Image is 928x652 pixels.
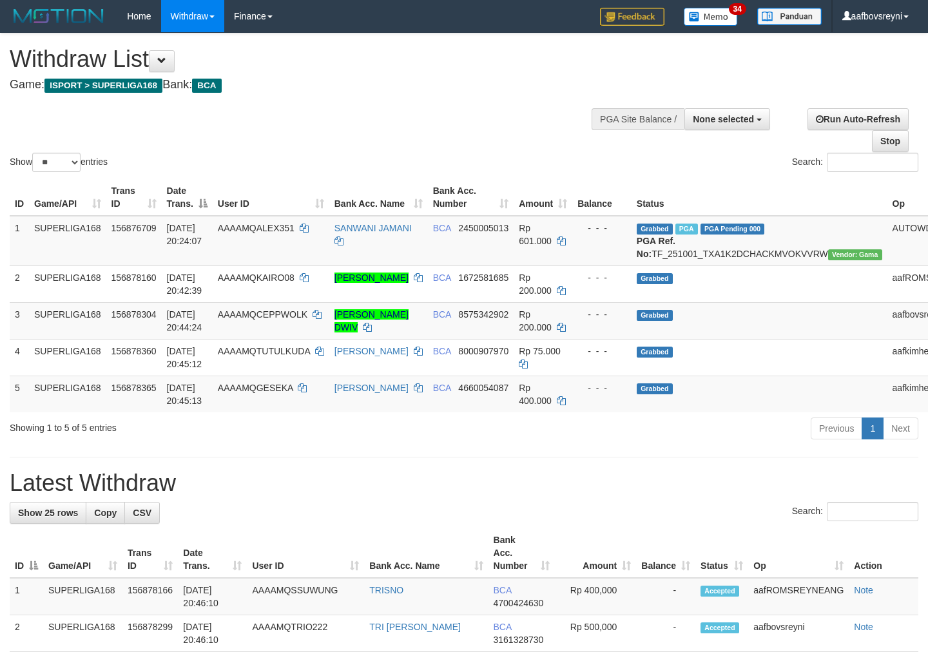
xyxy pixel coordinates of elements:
[827,153,918,172] input: Search:
[494,585,512,595] span: BCA
[369,622,461,632] a: TRI [PERSON_NAME]
[167,223,202,246] span: [DATE] 20:24:07
[334,223,412,233] a: SANWANI JAMANI
[600,8,664,26] img: Feedback.jpg
[637,383,673,394] span: Grabbed
[433,223,451,233] span: BCA
[433,346,451,356] span: BCA
[32,153,81,172] select: Showentries
[883,417,918,439] a: Next
[433,273,451,283] span: BCA
[10,578,43,615] td: 1
[10,339,29,376] td: 4
[792,153,918,172] label: Search:
[10,502,86,524] a: Show 25 rows
[555,615,636,652] td: Rp 500,000
[637,273,673,284] span: Grabbed
[872,130,909,152] a: Stop
[701,224,765,235] span: PGA Pending
[10,6,108,26] img: MOTION_logo.png
[43,528,122,578] th: Game/API: activate to sort column ascending
[684,8,738,26] img: Button%20Memo.svg
[10,216,29,266] td: 1
[178,615,247,652] td: [DATE] 20:46:10
[111,309,157,320] span: 156878304
[519,346,561,356] span: Rp 75.000
[748,615,849,652] td: aafbovsreyni
[218,273,295,283] span: AAAAMQKAIRO08
[10,615,43,652] td: 2
[213,179,329,216] th: User ID: activate to sort column ascending
[247,528,364,578] th: User ID: activate to sort column ascending
[458,223,508,233] span: Copy 2450005013 to clipboard
[10,416,377,434] div: Showing 1 to 5 of 5 entries
[218,346,310,356] span: AAAAMQTUTULKUDA
[494,635,544,645] span: Copy 3161328730 to clipboard
[29,339,106,376] td: SUPERLIGA168
[637,224,673,235] span: Grabbed
[10,179,29,216] th: ID
[218,223,295,233] span: AAAAMQALEX351
[122,528,178,578] th: Trans ID: activate to sort column ascending
[167,346,202,369] span: [DATE] 20:45:12
[458,309,508,320] span: Copy 8575342902 to clipboard
[29,179,106,216] th: Game/API: activate to sort column ascending
[329,179,428,216] th: Bank Acc. Name: activate to sort column ascending
[693,114,754,124] span: None selected
[637,236,675,259] b: PGA Ref. No:
[10,376,29,412] td: 5
[632,216,887,266] td: TF_251001_TXA1K2DCHACKMVOKVVRW
[167,309,202,332] span: [DATE] 20:44:24
[10,79,606,91] h4: Game: Bank:
[247,615,364,652] td: AAAAMQTRIO222
[636,615,695,652] td: -
[637,347,673,358] span: Grabbed
[111,223,157,233] span: 156876709
[636,528,695,578] th: Balance: activate to sort column ascending
[29,265,106,302] td: SUPERLIGA168
[701,622,739,633] span: Accepted
[111,273,157,283] span: 156878160
[10,528,43,578] th: ID: activate to sort column descending
[458,273,508,283] span: Copy 1672581685 to clipboard
[29,302,106,339] td: SUPERLIGA168
[10,470,918,496] h1: Latest Withdraw
[334,383,409,393] a: [PERSON_NAME]
[695,528,748,578] th: Status: activate to sort column ascending
[192,79,221,93] span: BCA
[122,578,178,615] td: 156878166
[828,249,882,260] span: Vendor URL: https://trx31.1velocity.biz
[133,508,151,518] span: CSV
[519,223,552,246] span: Rp 601.000
[111,383,157,393] span: 156878365
[555,528,636,578] th: Amount: activate to sort column ascending
[369,585,403,595] a: TRISNO
[29,216,106,266] td: SUPERLIGA168
[106,179,162,216] th: Trans ID: activate to sort column ascending
[111,346,157,356] span: 156878360
[729,3,746,15] span: 34
[494,622,512,632] span: BCA
[218,309,307,320] span: AAAAMQCEPPWOLK
[247,578,364,615] td: AAAAMQSSUWUNG
[577,345,626,358] div: - - -
[334,346,409,356] a: [PERSON_NAME]
[577,271,626,284] div: - - -
[43,578,122,615] td: SUPERLIGA168
[29,376,106,412] td: SUPERLIGA168
[124,502,160,524] a: CSV
[632,179,887,216] th: Status
[167,383,202,406] span: [DATE] 20:45:13
[178,528,247,578] th: Date Trans.: activate to sort column ascending
[167,273,202,296] span: [DATE] 20:42:39
[854,585,873,595] a: Note
[792,502,918,521] label: Search:
[10,302,29,339] td: 3
[519,273,552,296] span: Rp 200.000
[748,578,849,615] td: aafROMSREYNEANG
[162,179,213,216] th: Date Trans.: activate to sort column descending
[86,502,125,524] a: Copy
[10,265,29,302] td: 2
[684,108,770,130] button: None selected
[458,383,508,393] span: Copy 4660054087 to clipboard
